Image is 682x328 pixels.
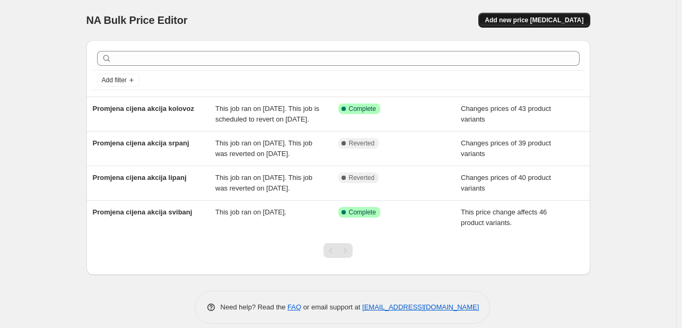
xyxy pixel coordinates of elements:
[301,303,362,311] span: or email support at
[362,303,479,311] a: [EMAIL_ADDRESS][DOMAIN_NAME]
[323,243,353,258] nav: Pagination
[461,139,551,158] span: Changes prices of 39 product variants
[86,14,188,26] span: NA Bulk Price Editor
[102,76,127,84] span: Add filter
[349,105,376,113] span: Complete
[215,139,312,158] span: This job ran on [DATE]. This job was reverted on [DATE].
[93,139,189,147] span: Promjena cijena akcija srpanj
[287,303,301,311] a: FAQ
[97,74,139,87] button: Add filter
[349,174,375,182] span: Reverted
[221,303,288,311] span: Need help? Read the
[93,105,194,113] span: Promjena cijena akcija kolovoz
[349,139,375,148] span: Reverted
[93,208,193,216] span: Promjena cijena akcija svibanj
[93,174,187,182] span: Promjena cijena akcija lipanj
[461,174,551,192] span: Changes prices of 40 product variants
[215,208,286,216] span: This job ran on [DATE].
[349,208,376,217] span: Complete
[461,208,547,227] span: This price change affects 46 product variants.
[215,105,319,123] span: This job ran on [DATE]. This job is scheduled to revert on [DATE].
[485,16,583,24] span: Add new price [MEDICAL_DATA]
[461,105,551,123] span: Changes prices of 43 product variants
[215,174,312,192] span: This job ran on [DATE]. This job was reverted on [DATE].
[478,13,590,28] button: Add new price [MEDICAL_DATA]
